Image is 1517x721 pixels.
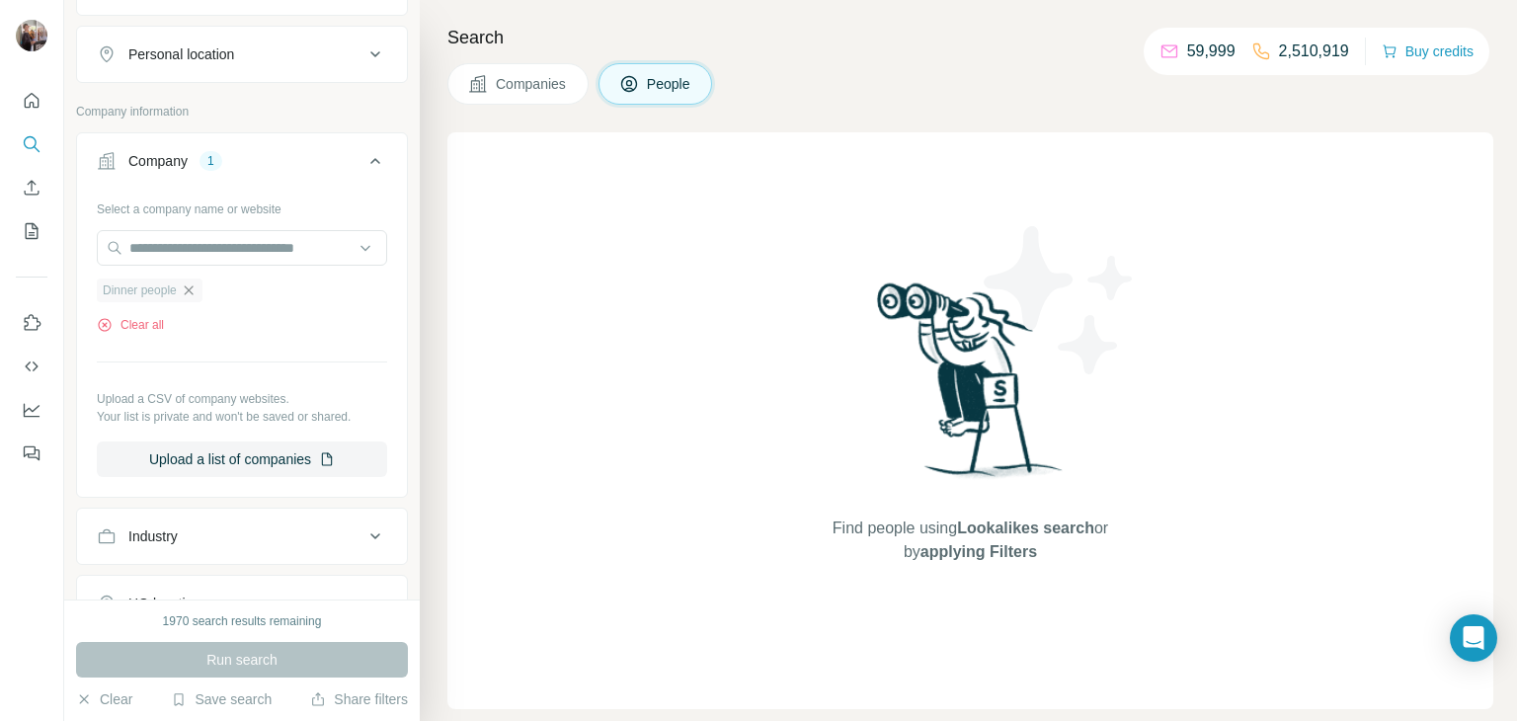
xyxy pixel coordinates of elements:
[1450,614,1497,662] div: Open Intercom Messenger
[200,152,222,170] div: 1
[171,689,272,709] button: Save search
[957,520,1094,536] span: Lookalikes search
[16,392,47,428] button: Dashboard
[971,211,1149,389] img: Surfe Illustration - Stars
[16,170,47,205] button: Enrich CSV
[77,137,407,193] button: Company1
[496,74,568,94] span: Companies
[97,193,387,218] div: Select a company name or website
[1187,40,1236,63] p: 59,999
[77,31,407,78] button: Personal location
[16,213,47,249] button: My lists
[76,689,132,709] button: Clear
[77,580,407,627] button: HQ location
[16,305,47,341] button: Use Surfe on LinkedIn
[647,74,692,94] span: People
[16,20,47,51] img: Avatar
[447,24,1493,51] h4: Search
[77,513,407,560] button: Industry
[163,612,322,630] div: 1970 search results remaining
[16,83,47,119] button: Quick start
[920,543,1037,560] span: applying Filters
[128,44,234,64] div: Personal location
[1279,40,1349,63] p: 2,510,919
[128,151,188,171] div: Company
[97,390,387,408] p: Upload a CSV of company websites.
[128,526,178,546] div: Industry
[16,349,47,384] button: Use Surfe API
[97,316,164,334] button: Clear all
[868,278,1074,498] img: Surfe Illustration - Woman searching with binoculars
[310,689,408,709] button: Share filters
[16,126,47,162] button: Search
[812,517,1128,564] span: Find people using or by
[16,436,47,471] button: Feedback
[128,594,200,613] div: HQ location
[76,103,408,120] p: Company information
[97,441,387,477] button: Upload a list of companies
[103,281,177,299] span: Dinner people
[1382,38,1474,65] button: Buy credits
[97,408,387,426] p: Your list is private and won't be saved or shared.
